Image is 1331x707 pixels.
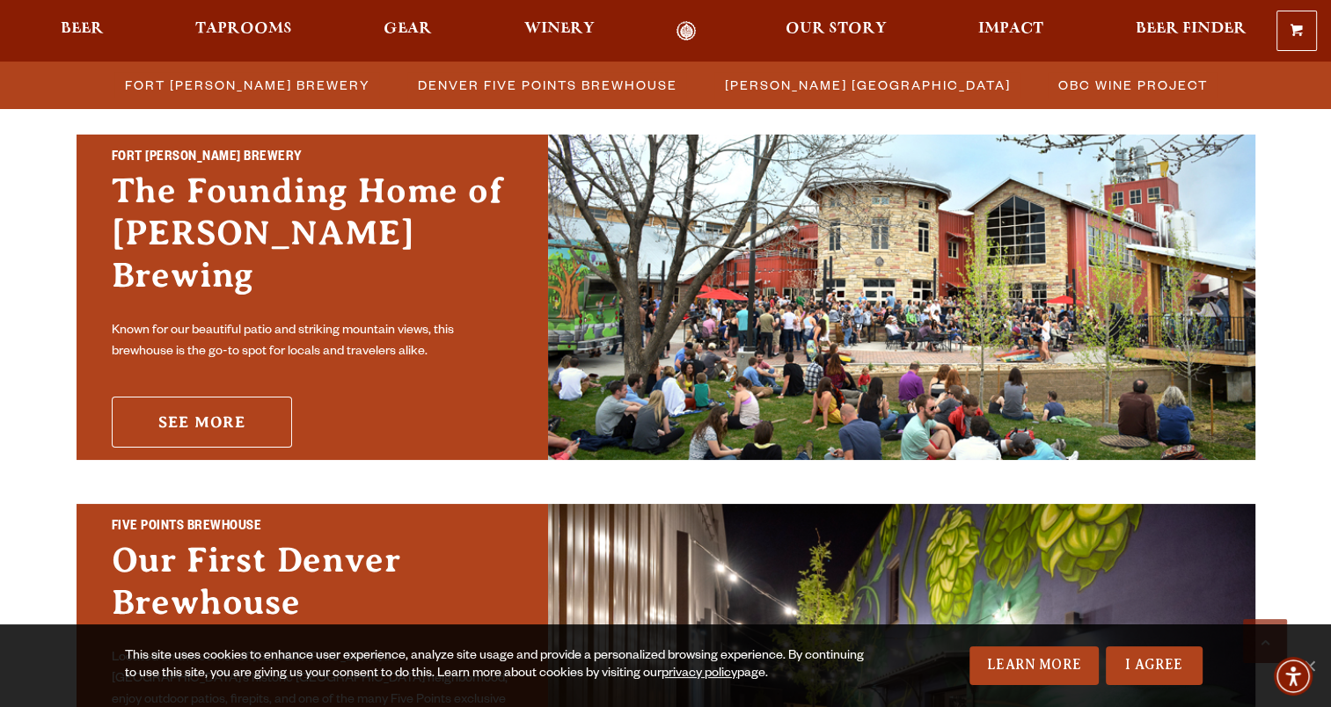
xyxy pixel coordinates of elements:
[1123,21,1257,41] a: Beer Finder
[1058,72,1208,98] span: OBC Wine Project
[786,22,887,36] span: Our Story
[112,321,513,363] p: Known for our beautiful patio and striking mountain views, this brewhouse is the go-to spot for l...
[372,21,443,41] a: Gear
[967,21,1055,41] a: Impact
[112,516,513,539] h2: Five Points Brewhouse
[125,72,370,98] span: Fort [PERSON_NAME] Brewery
[61,22,104,36] span: Beer
[407,72,686,98] a: Denver Five Points Brewhouse
[1243,619,1287,663] a: Scroll to top
[125,648,871,683] div: This site uses cookies to enhance user experience, analyze site usage and provide a personalized ...
[112,147,513,170] h2: Fort [PERSON_NAME] Brewery
[112,539,513,641] h3: Our First Denver Brewhouse
[524,22,595,36] span: Winery
[548,135,1255,460] img: Fort Collins Brewery & Taproom'
[513,21,606,41] a: Winery
[195,22,292,36] span: Taprooms
[969,646,1099,685] a: Learn More
[112,397,292,448] a: See More
[774,21,898,41] a: Our Story
[1135,22,1246,36] span: Beer Finder
[384,22,432,36] span: Gear
[49,21,115,41] a: Beer
[112,170,513,314] h3: The Founding Home of [PERSON_NAME] Brewing
[714,72,1020,98] a: [PERSON_NAME] [GEOGRAPHIC_DATA]
[1274,657,1313,696] div: Accessibility Menu
[662,667,737,681] a: privacy policy
[1106,646,1203,685] a: I Agree
[654,21,720,41] a: Odell Home
[725,72,1011,98] span: [PERSON_NAME] [GEOGRAPHIC_DATA]
[184,21,303,41] a: Taprooms
[1048,72,1217,98] a: OBC Wine Project
[114,72,379,98] a: Fort [PERSON_NAME] Brewery
[418,72,677,98] span: Denver Five Points Brewhouse
[978,22,1043,36] span: Impact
